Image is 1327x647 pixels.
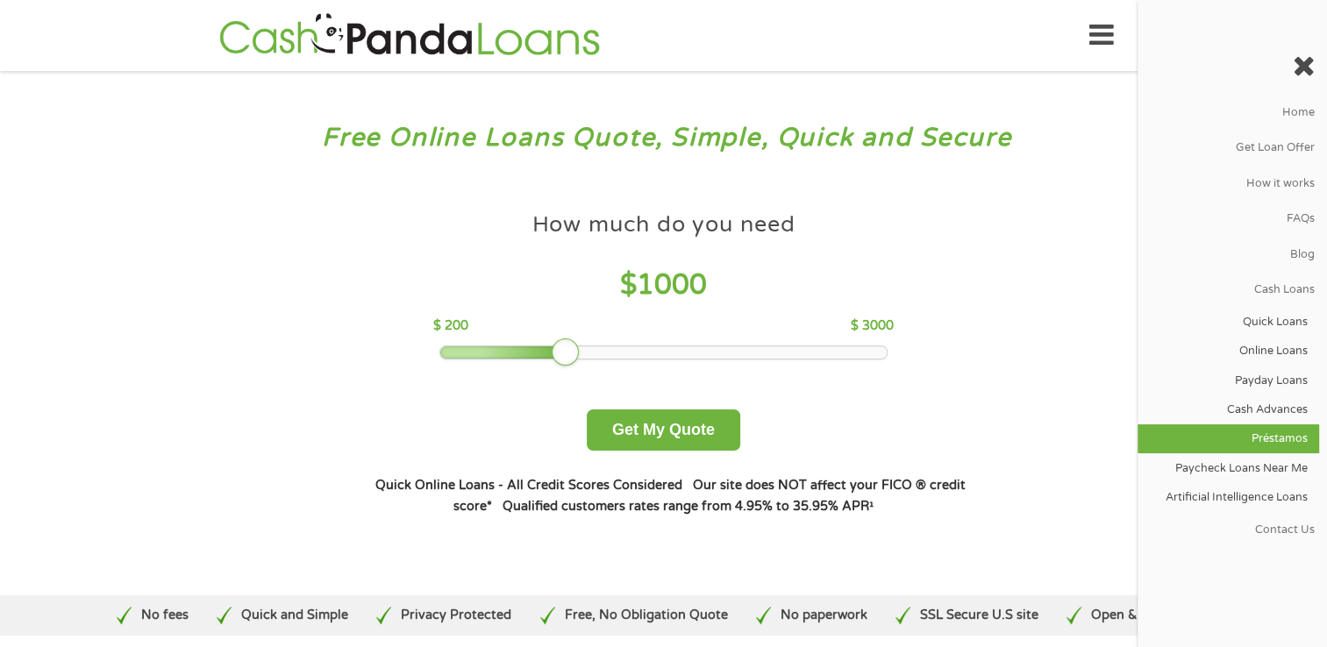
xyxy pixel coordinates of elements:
p: Free, No Obligation Quote [564,606,727,625]
a: How it works [1138,166,1327,201]
img: GetLoanNow Logo [214,11,605,60]
a: Cash Advances [1138,395,1319,424]
a: Cash Loans [1138,273,1327,308]
p: No paperwork [781,606,867,625]
a: Quick Loans [1138,308,1319,337]
p: Open & Funds 24/7 [1091,606,1210,625]
h4: How much do you need [532,210,795,239]
a: Blog [1138,237,1327,272]
strong: Quick Online Loans - All Credit Scores Considered [375,478,682,493]
a: FAQs [1138,202,1327,237]
span: 1000 [637,268,707,302]
p: Privacy Protected [401,606,511,625]
a: Payday Loans [1138,366,1319,395]
h4: $ [433,267,894,303]
a: Online Loans [1138,337,1319,366]
strong: Our site does NOT affect your FICO ® credit score* [453,478,966,514]
p: SSL Secure U.S site [920,606,1038,625]
button: Get My Quote [587,409,740,451]
a: Paycheck Loans Near Me [1138,453,1319,482]
p: $ 200 [433,316,468,336]
strong: Qualified customers rates range from 4.95% to 35.95% APR¹ [503,499,874,514]
a: Home [1138,95,1327,130]
h3: Free Online Loans Quote, Simple, Quick and Secure [51,122,1277,154]
p: Quick and Simple [241,606,348,625]
a: Préstamos [1138,424,1319,453]
a: Get Loan Offer [1138,131,1327,166]
a: Artificial Intelligence Loans [1138,483,1319,512]
p: No fees [141,606,189,625]
p: $ 3000 [851,316,894,336]
a: Contact Us [1138,512,1327,547]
